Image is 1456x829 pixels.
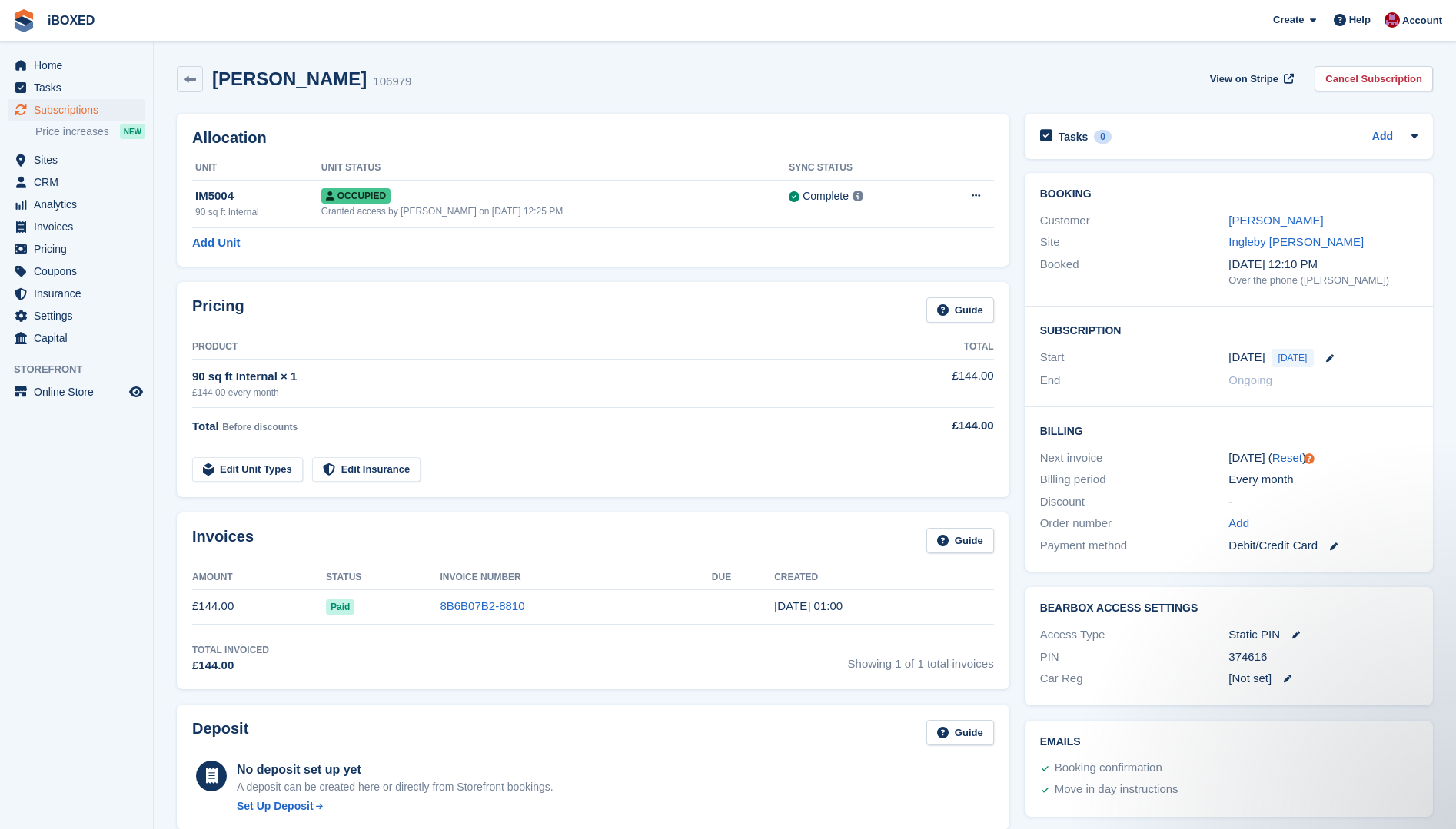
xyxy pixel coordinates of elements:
[1040,256,1229,288] div: Booked
[1040,423,1418,438] h2: Billing
[1228,670,1418,688] div: [Not set]
[1228,626,1418,644] div: Static PIN
[1228,515,1249,532] a: Add
[803,188,849,204] div: Complete
[34,216,126,237] span: Invoices
[1228,449,1418,467] div: [DATE] ( )
[222,422,298,433] span: Before discounts
[1228,493,1418,511] div: -
[34,260,126,282] span: Coupons
[34,305,126,327] span: Settings
[440,599,524,612] a: 8B6B07B2-8810
[34,194,126,215] span: Analytics
[1040,626,1229,644] div: Access Type
[774,565,993,590] th: Created
[1059,130,1089,144] h2: Tasks
[1040,449,1229,467] div: Next invoice
[870,359,994,407] td: £144.00
[42,8,101,33] a: iBOXED
[8,171,145,193] a: menu
[192,234,240,252] a: Add Unit
[712,565,774,590] th: Due
[1315,66,1433,91] a: Cancel Subscription
[870,417,994,435] div: £144.00
[8,77,145,98] a: menu
[34,381,126,403] span: Online Store
[8,260,145,282] a: menu
[8,283,145,304] a: menu
[1228,648,1418,666] div: 374616
[34,77,126,98] span: Tasks
[237,761,553,779] div: No deposit set up yet
[35,123,145,140] a: Price increases NEW
[192,419,219,433] span: Total
[192,457,303,482] a: Edit Unit Types
[1094,130,1112,144] div: 0
[14,362,153,377] span: Storefront
[1228,471,1418,489] div: Every month
[326,565,440,590] th: Status
[8,327,145,349] a: menu
[1040,372,1229,390] div: End
[1040,322,1418,337] h2: Subscription
[1055,759,1162,778] div: Booking confirmation
[1228,349,1265,366] time: 2025-09-25 00:00:00 UTC
[192,335,870,360] th: Product
[853,191,863,201] img: icon-info-grey-7440780725fd019a000dd9b08b2336e03edf1995a4989e88bcd33f0948082b44.svg
[373,73,411,91] div: 106979
[1272,451,1302,464] a: Reset
[1372,128,1393,146] a: Add
[1210,71,1278,87] span: View on Stripe
[212,68,367,89] h2: [PERSON_NAME]
[237,798,314,814] div: Set Up Deposit
[312,457,421,482] a: Edit Insurance
[1228,235,1364,248] a: Ingleby [PERSON_NAME]
[326,599,354,615] span: Paid
[120,124,145,139] div: NEW
[926,528,994,553] a: Guide
[192,643,269,657] div: Total Invoiced
[127,383,145,401] a: Preview store
[237,779,553,795] p: A deposit can be created here or directly from Storefront bookings.
[237,798,553,814] a: Set Up Deposit
[1228,273,1418,288] div: Over the phone ([PERSON_NAME])
[192,589,326,624] td: £144.00
[34,99,126,121] span: Subscriptions
[1040,670,1229,688] div: Car Reg
[321,156,789,181] th: Unit Status
[1040,234,1229,251] div: Site
[1228,373,1272,386] span: Ongoing
[774,599,843,612] time: 2025-09-25 00:00:18 UTC
[321,188,391,204] span: Occupied
[321,204,789,218] div: Granted access by [PERSON_NAME] on [DATE] 12:25 PM
[8,149,145,171] a: menu
[1040,648,1229,666] div: PIN
[1402,13,1442,28] span: Account
[195,187,321,205] div: IM5004
[1273,12,1304,28] span: Create
[1040,537,1229,555] div: Payment method
[1040,515,1229,532] div: Order number
[1228,214,1323,227] a: [PERSON_NAME]
[1040,602,1418,615] h2: BearBox Access Settings
[192,565,326,590] th: Amount
[192,720,248,745] h2: Deposit
[192,386,870,400] div: £144.00 every month
[1055,781,1178,799] div: Move in day instructions
[870,335,994,360] th: Total
[926,720,994,745] a: Guide
[8,55,145,76] a: menu
[1040,349,1229,367] div: Start
[35,124,109,139] span: Price increases
[789,156,932,181] th: Sync Status
[34,55,126,76] span: Home
[1040,188,1418,201] h2: Booking
[440,565,711,590] th: Invoice Number
[8,194,145,215] a: menu
[192,657,269,675] div: £144.00
[1040,736,1418,748] h2: Emails
[34,238,126,260] span: Pricing
[34,149,126,171] span: Sites
[192,528,254,553] h2: Invoices
[8,99,145,121] a: menu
